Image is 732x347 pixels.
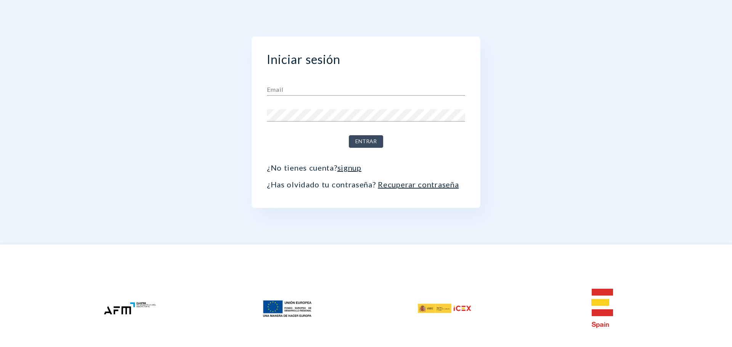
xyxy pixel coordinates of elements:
button: Entrar [349,135,383,148]
img: e-spain [591,289,613,328]
h2: Iniciar sesión [267,52,465,67]
a: Recuperar contraseña [378,180,459,189]
p: ¿Has olvidado tu contraseña? [267,180,465,189]
span: Entrar [355,137,377,146]
img: feder [261,296,314,321]
img: icex [418,304,471,313]
img: afm [103,302,157,315]
a: signup [337,163,361,172]
p: ¿No tienes cuenta? [267,163,465,172]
